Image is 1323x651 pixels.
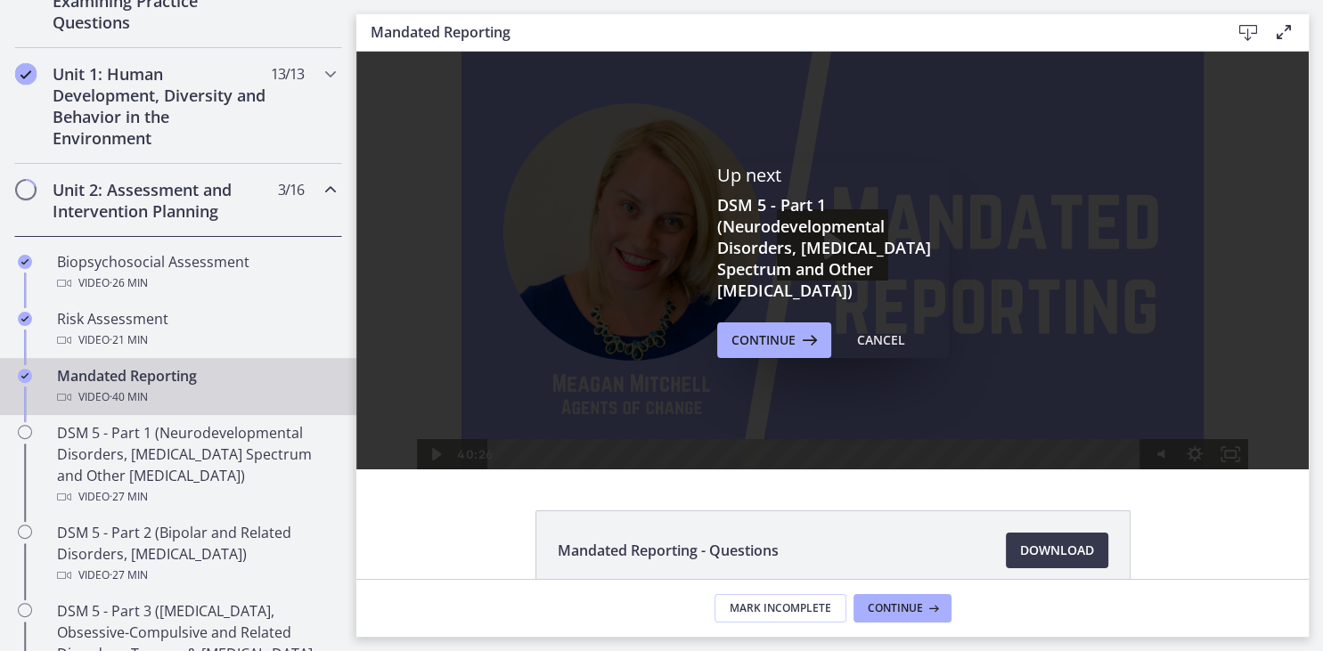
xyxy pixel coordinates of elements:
[18,312,32,326] i: Completed
[821,387,856,418] button: Show settings menu
[15,63,37,85] i: Completed
[110,565,148,586] span: · 27 min
[57,251,335,294] div: Biopsychosocial Assessment
[857,330,905,351] div: Cancel
[856,387,892,418] button: Fullscreen
[1006,533,1108,568] a: Download
[53,179,270,222] h2: Unit 2: Assessment and Intervention Planning
[717,322,831,358] button: Continue
[57,365,335,408] div: Mandated Reporting
[853,594,951,623] button: Continue
[715,594,846,623] button: Mark Incomplete
[717,194,949,301] h3: DSM 5 - Part 1 (Neurodevelopmental Disorders, [MEDICAL_DATA] Spectrum and Other [MEDICAL_DATA])
[110,330,148,351] span: · 21 min
[731,330,796,351] span: Continue
[18,255,32,269] i: Completed
[785,387,821,418] button: Mute
[110,387,148,408] span: · 40 min
[421,158,532,229] button: Play Video: cbe2enmtov91j64ibrrg.mp4
[57,422,335,508] div: DSM 5 - Part 1 (Neurodevelopmental Disorders, [MEDICAL_DATA] Spectrum and Other [MEDICAL_DATA])
[717,164,949,187] p: Up next
[1020,540,1094,561] span: Download
[18,369,32,383] i: Completed
[110,486,148,508] span: · 27 min
[53,63,270,149] h2: Unit 1: Human Development, Diversity and Behavior in the Environment
[278,179,304,200] span: 3 / 16
[110,273,148,294] span: · 26 min
[730,601,831,615] span: Mark Incomplete
[57,308,335,351] div: Risk Assessment
[57,273,335,294] div: Video
[57,330,335,351] div: Video
[57,486,335,508] div: Video
[271,63,304,85] span: 13 / 13
[57,565,335,586] div: Video
[868,601,923,615] span: Continue
[144,387,776,418] div: Playbar
[61,387,96,418] button: Play Video
[57,387,335,408] div: Video
[558,540,779,561] span: Mandated Reporting - Questions
[57,522,335,586] div: DSM 5 - Part 2 (Bipolar and Related Disorders, [MEDICAL_DATA])
[843,322,919,358] button: Cancel
[371,21,1202,43] h3: Mandated Reporting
